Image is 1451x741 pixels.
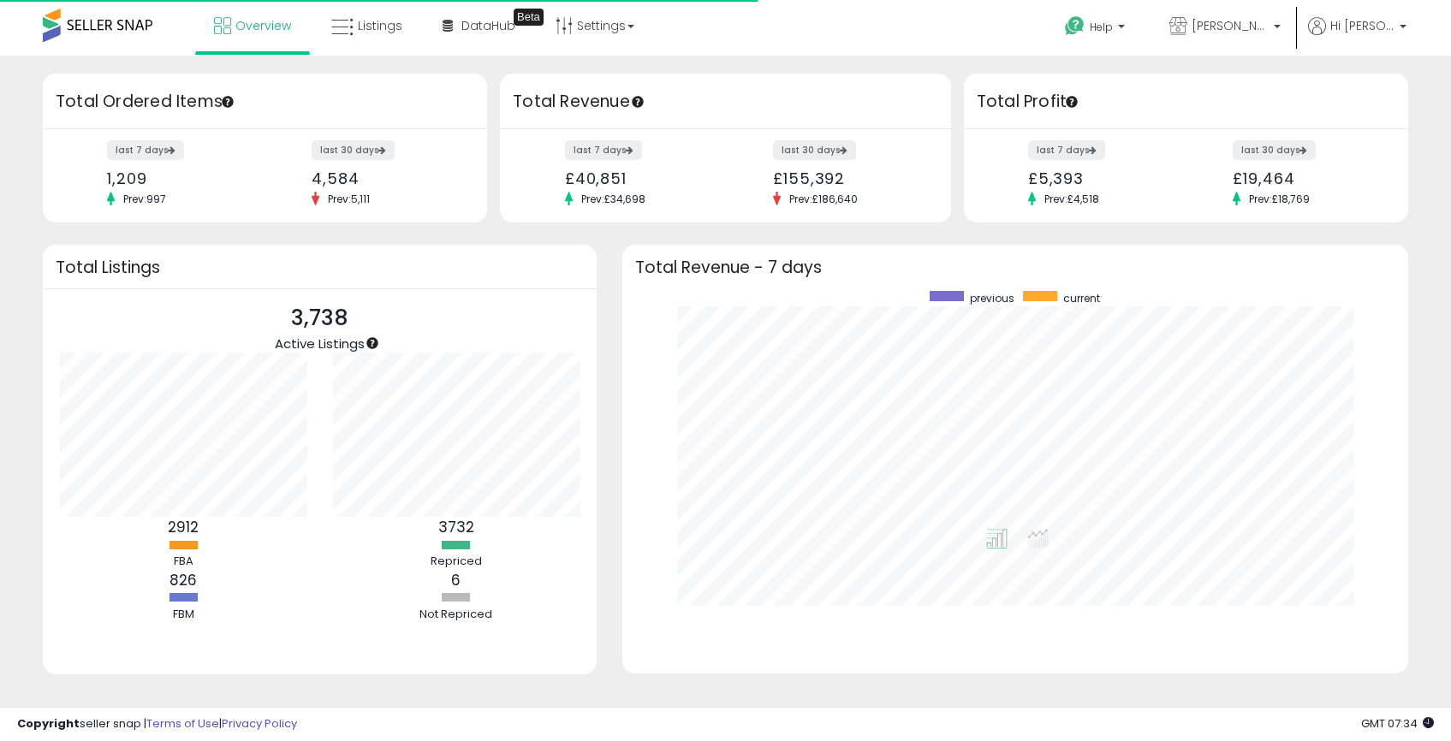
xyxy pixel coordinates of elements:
label: last 7 days [107,140,184,160]
div: seller snap | | [17,716,297,732]
span: Active Listings [275,335,365,353]
span: Prev: £18,769 [1240,192,1318,206]
p: 3,738 [275,302,365,335]
h3: Total Revenue - 7 days [635,261,1395,274]
b: 826 [169,570,197,590]
b: 3732 [438,517,474,537]
h3: Total Listings [56,261,584,274]
a: Help [1051,3,1142,56]
div: £19,464 [1233,169,1378,187]
span: current [1063,291,1100,305]
a: Hi [PERSON_NAME] [1308,17,1406,56]
div: Tooltip anchor [630,94,645,110]
span: Overview [235,17,291,34]
label: last 30 days [1233,140,1316,160]
span: Help [1090,20,1113,34]
a: Terms of Use [146,715,219,732]
div: £40,851 [565,169,713,187]
span: Hi [PERSON_NAME] [1330,17,1395,34]
a: Privacy Policy [222,715,297,732]
span: previous [970,291,1014,305]
div: FBA [132,554,235,570]
h3: Total Profit [977,90,1395,114]
span: Prev: 5,111 [319,192,378,206]
div: Repriced [405,554,508,570]
div: Tooltip anchor [514,9,544,26]
div: £5,393 [1028,169,1174,187]
i: Get Help [1064,15,1085,37]
span: Prev: £186,640 [781,192,866,206]
div: 1,209 [107,169,253,187]
strong: Copyright [17,715,80,732]
div: Tooltip anchor [220,94,235,110]
div: Tooltip anchor [365,335,380,351]
div: £155,392 [773,169,921,187]
div: 4,584 [312,169,457,187]
span: Prev: 997 [115,192,175,206]
span: 2025-09-12 07:34 GMT [1361,715,1434,732]
label: last 30 days [773,140,856,160]
label: last 7 days [565,140,642,160]
h3: Total Ordered Items [56,90,474,114]
span: Prev: £34,698 [573,192,654,206]
span: Listings [358,17,402,34]
b: 2912 [168,517,199,537]
b: 6 [451,570,461,590]
div: Tooltip anchor [1064,94,1079,110]
span: Prev: £4,518 [1036,192,1108,206]
div: Not Repriced [405,607,508,623]
span: DataHub [461,17,515,34]
div: FBM [132,607,235,623]
label: last 7 days [1028,140,1105,160]
label: last 30 days [312,140,395,160]
h3: Total Revenue [513,90,938,114]
span: [PERSON_NAME] [1192,17,1269,34]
